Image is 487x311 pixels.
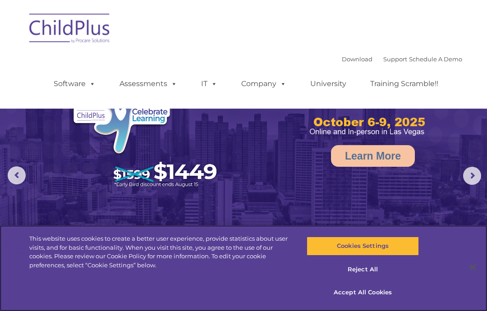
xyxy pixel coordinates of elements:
a: Training Scramble!! [361,75,447,93]
a: Support [383,55,407,63]
button: Cookies Settings [307,237,418,256]
button: Accept All Cookies [307,283,418,302]
div: This website uses cookies to create a better user experience, provide statistics about user visit... [29,234,292,270]
a: Download [342,55,372,63]
a: Company [232,75,295,93]
a: Software [45,75,105,93]
a: Schedule A Demo [409,55,462,63]
button: Close [463,257,482,277]
img: ChildPlus by Procare Solutions [25,7,115,52]
a: Assessments [110,75,186,93]
font: | [342,55,462,63]
a: University [301,75,355,93]
a: IT [192,75,226,93]
a: Learn More [331,145,415,167]
button: Reject All [307,260,418,279]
